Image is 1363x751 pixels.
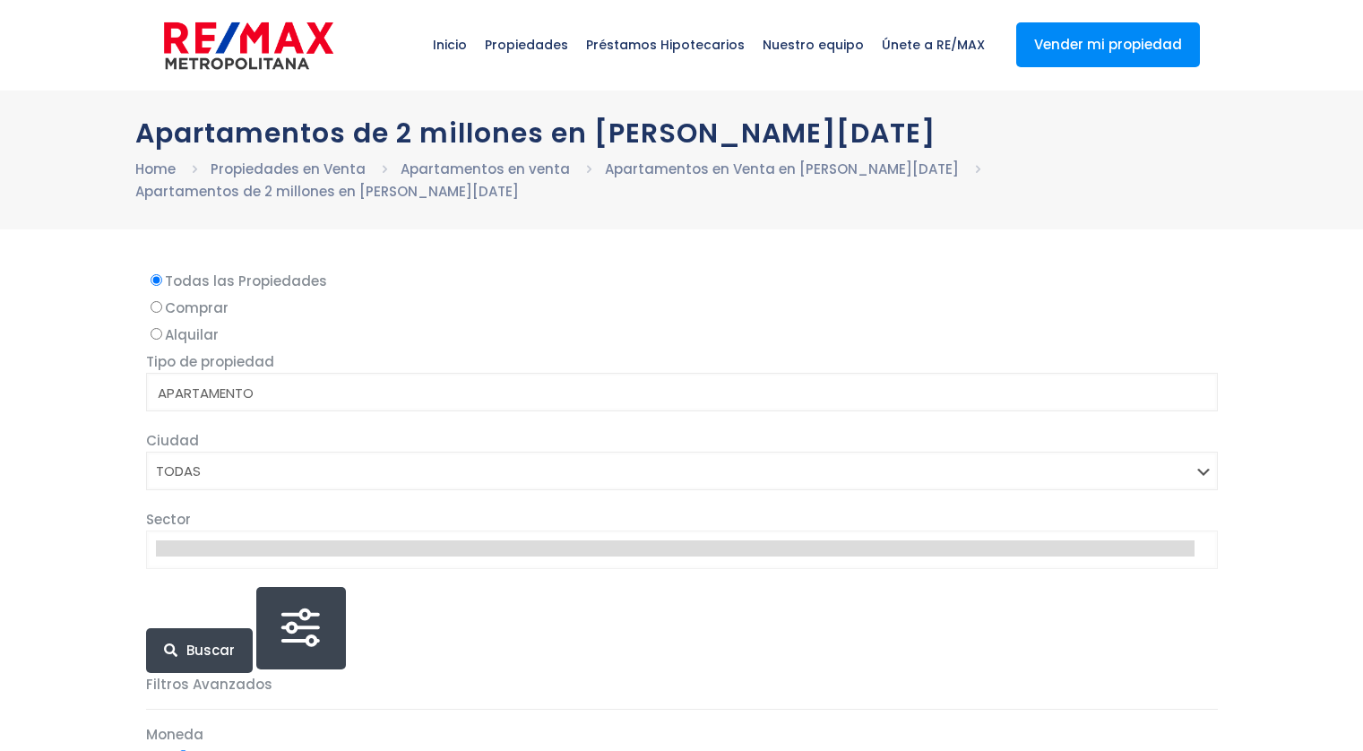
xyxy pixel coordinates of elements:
[151,301,162,313] input: Comprar
[211,160,366,178] a: Propiedades en Venta
[754,18,873,72] span: Nuestro equipo
[146,725,203,744] span: Moneda
[151,274,162,286] input: Todas las Propiedades
[151,328,162,340] input: Alquilar
[135,117,1229,149] h1: Apartamentos de 2 millones en [PERSON_NAME][DATE]
[135,182,519,201] a: Apartamentos de 2 millones en [PERSON_NAME][DATE]
[146,270,1218,292] label: Todas las Propiedades
[577,18,754,72] span: Préstamos Hipotecarios
[146,352,274,371] span: Tipo de propiedad
[146,431,199,450] span: Ciudad
[146,673,1218,695] p: Filtros Avanzados
[401,160,570,178] a: Apartamentos en venta
[146,510,191,529] span: Sector
[1016,22,1200,67] a: Vender mi propiedad
[873,18,994,72] span: Únete a RE/MAX
[476,18,577,72] span: Propiedades
[424,18,476,72] span: Inicio
[164,19,333,73] img: remax-metropolitana-logo
[146,297,1218,319] label: Comprar
[135,160,176,178] a: Home
[156,404,1195,426] option: CASA
[605,160,959,178] a: Apartamentos en Venta en [PERSON_NAME][DATE]
[146,324,1218,346] label: Alquilar
[156,383,1195,404] option: APARTAMENTO
[146,628,253,673] button: Buscar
